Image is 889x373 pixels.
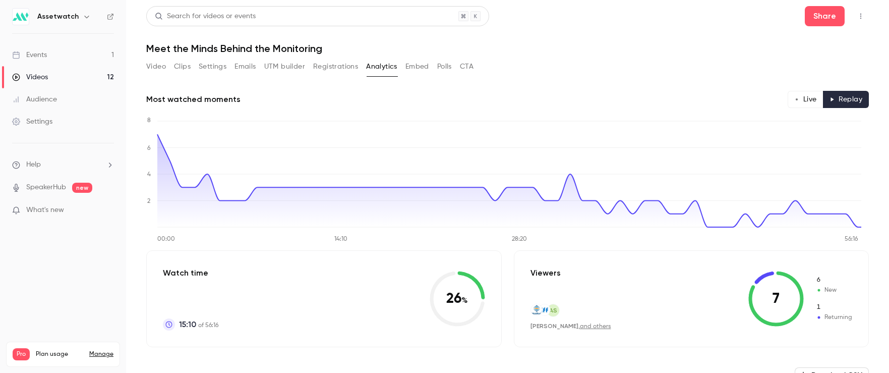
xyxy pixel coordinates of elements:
[805,6,845,26] button: Share
[89,350,113,358] a: Manage
[460,59,473,75] button: CTA
[174,59,191,75] button: Clips
[12,50,47,60] div: Events
[539,304,550,315] img: iff.com
[313,59,358,75] button: Registrations
[531,304,542,315] img: westrock.com
[146,42,869,55] h1: Meet the Minds Behind the Monitoring
[179,318,196,331] span: 15:10
[549,306,557,315] span: AS
[853,8,869,24] button: Top Bar Actions
[580,324,611,330] a: and others
[163,267,218,279] p: Watch time
[147,118,151,124] tspan: 8
[530,323,578,330] span: [PERSON_NAME]
[366,59,397,75] button: Analytics
[146,59,166,75] button: Video
[530,322,611,331] div: ,
[26,205,64,216] span: What's new
[155,11,256,22] div: Search for videos or events
[334,236,347,242] tspan: 14:10
[234,59,256,75] button: Emails
[816,313,852,322] span: Returning
[816,276,852,285] span: New
[12,72,48,82] div: Videos
[12,159,114,170] li: help-dropdown-opener
[845,236,858,242] tspan: 56:16
[147,198,150,204] tspan: 2
[26,159,41,170] span: Help
[102,206,114,215] iframe: Noticeable Trigger
[26,182,66,193] a: SpeakerHub
[816,303,852,312] span: Returning
[437,59,452,75] button: Polls
[36,350,83,358] span: Plan usage
[147,172,151,178] tspan: 4
[12,117,52,127] div: Settings
[147,145,151,151] tspan: 6
[179,318,218,331] p: of 56:16
[37,12,79,22] h6: Assetwatch
[157,236,175,242] tspan: 00:00
[788,91,823,108] button: Live
[512,236,527,242] tspan: 28:20
[823,91,869,108] button: Replay
[13,9,29,25] img: Assetwatch
[13,348,30,360] span: Pro
[12,94,57,104] div: Audience
[146,93,241,105] h2: Most watched moments
[816,286,852,295] span: New
[530,267,561,279] p: Viewers
[199,59,226,75] button: Settings
[405,59,429,75] button: Embed
[72,183,92,193] span: new
[264,59,305,75] button: UTM builder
